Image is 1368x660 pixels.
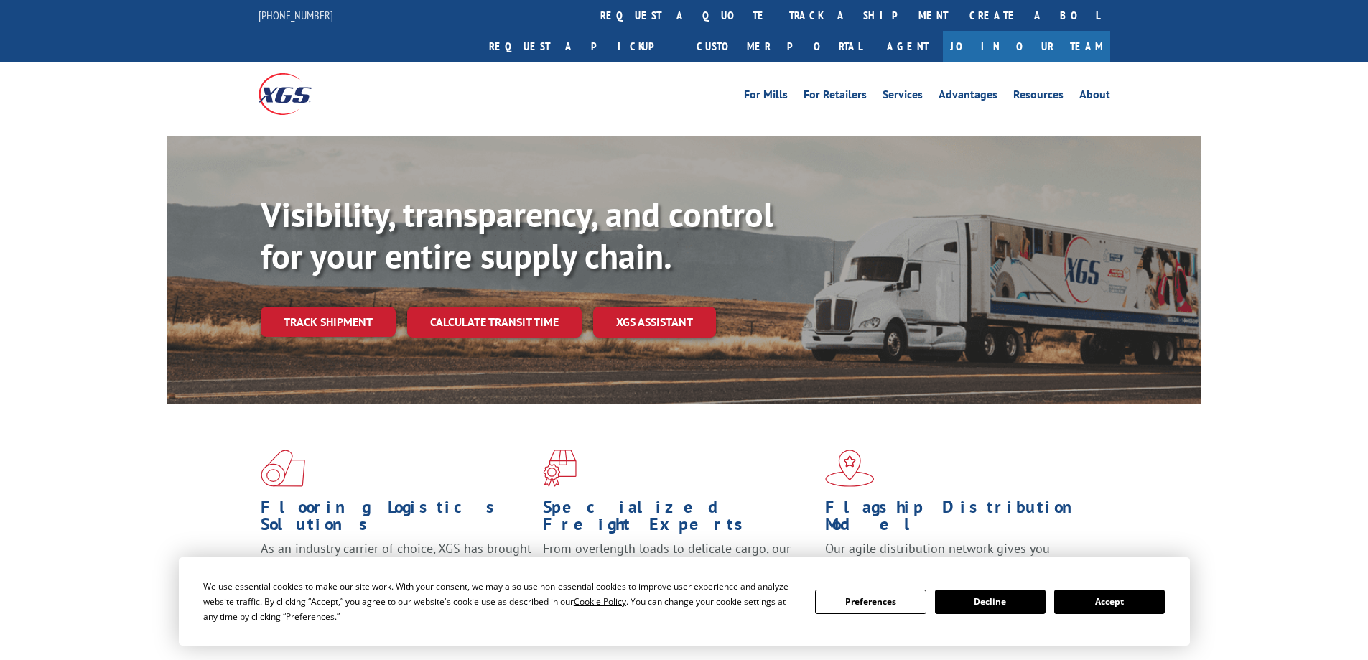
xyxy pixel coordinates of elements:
[574,595,626,608] span: Cookie Policy
[593,307,716,338] a: XGS ASSISTANT
[261,450,305,487] img: xgs-icon-total-supply-chain-intelligence-red
[815,590,926,614] button: Preferences
[203,579,798,624] div: We use essential cookies to make our site work. With your consent, we may also use non-essential ...
[825,498,1097,540] h1: Flagship Distribution Model
[873,31,943,62] a: Agent
[286,610,335,623] span: Preferences
[478,31,686,62] a: Request a pickup
[543,498,814,540] h1: Specialized Freight Experts
[261,192,773,278] b: Visibility, transparency, and control for your entire supply chain.
[825,540,1089,574] span: Our agile distribution network gives you nationwide inventory management on demand.
[686,31,873,62] a: Customer Portal
[825,450,875,487] img: xgs-icon-flagship-distribution-model-red
[939,89,997,105] a: Advantages
[1079,89,1110,105] a: About
[883,89,923,105] a: Services
[407,307,582,338] a: Calculate transit time
[543,450,577,487] img: xgs-icon-focused-on-flooring-red
[261,307,396,337] a: Track shipment
[1013,89,1064,105] a: Resources
[259,8,333,22] a: [PHONE_NUMBER]
[179,557,1190,646] div: Cookie Consent Prompt
[943,31,1110,62] a: Join Our Team
[744,89,788,105] a: For Mills
[804,89,867,105] a: For Retailers
[261,498,532,540] h1: Flooring Logistics Solutions
[935,590,1046,614] button: Decline
[261,540,531,591] span: As an industry carrier of choice, XGS has brought innovation and dedication to flooring logistics...
[543,540,814,604] p: From overlength loads to delicate cargo, our experienced staff knows the best way to move your fr...
[1054,590,1165,614] button: Accept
